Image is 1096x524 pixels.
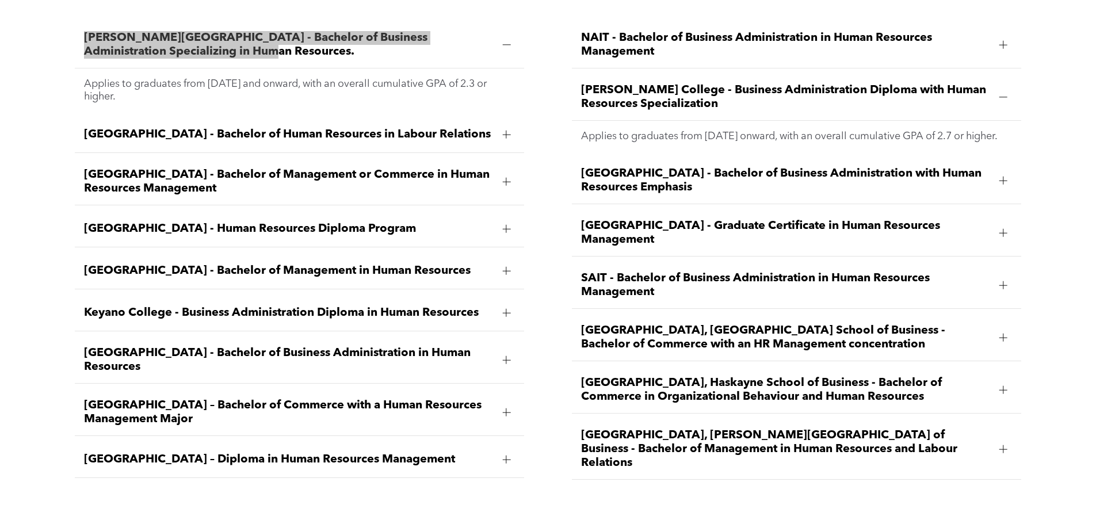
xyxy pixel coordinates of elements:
span: Keyano College - Business Administration Diploma in Human Resources [84,306,493,320]
span: [GEOGRAPHIC_DATA], Haskayne School of Business - Bachelor of Commerce in Organizational Behaviour... [581,376,990,404]
span: [GEOGRAPHIC_DATA] - Human Resources Diploma Program [84,222,493,236]
span: [GEOGRAPHIC_DATA], [GEOGRAPHIC_DATA] School of Business - Bachelor of Commerce with an HR Managem... [581,324,990,351]
span: NAIT - Bachelor of Business Administration in Human Resources Management [581,31,990,59]
span: [GEOGRAPHIC_DATA] - Bachelor of Business Administration with Human Resources Emphasis [581,167,990,194]
span: [GEOGRAPHIC_DATA] - Graduate Certificate in Human Resources Management [581,219,990,247]
span: [GEOGRAPHIC_DATA] – Diploma in Human Resources Management [84,453,493,466]
span: [GEOGRAPHIC_DATA] – Bachelor of Commerce with a Human Resources Management Major [84,399,493,426]
span: SAIT - Bachelor of Business Administration in Human Resources Management [581,271,990,299]
span: [GEOGRAPHIC_DATA] - Bachelor of Human Resources in Labour Relations [84,128,493,141]
span: [GEOGRAPHIC_DATA] - Bachelor of Management in Human Resources [84,264,493,278]
span: [GEOGRAPHIC_DATA], [PERSON_NAME][GEOGRAPHIC_DATA] of Business - Bachelor of Management in Human R... [581,429,990,470]
span: [GEOGRAPHIC_DATA] - Bachelor of Management or Commerce in Human Resources Management [84,168,493,196]
p: Applies to graduates from [DATE] onward, with an overall cumulative GPA of 2.7 or higher. [581,130,1012,143]
span: [PERSON_NAME][GEOGRAPHIC_DATA] - Bachelor of Business Administration Specializing in Human Resour... [84,31,493,59]
span: [GEOGRAPHIC_DATA] - Bachelor of Business Administration in Human Resources [84,346,493,374]
p: Applies to graduates from [DATE] and onward, with an overall cumulative GPA of 2.3 or higher. [84,78,515,103]
span: [PERSON_NAME] College - Business Administration Diploma with Human Resources Specialization [581,83,990,111]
